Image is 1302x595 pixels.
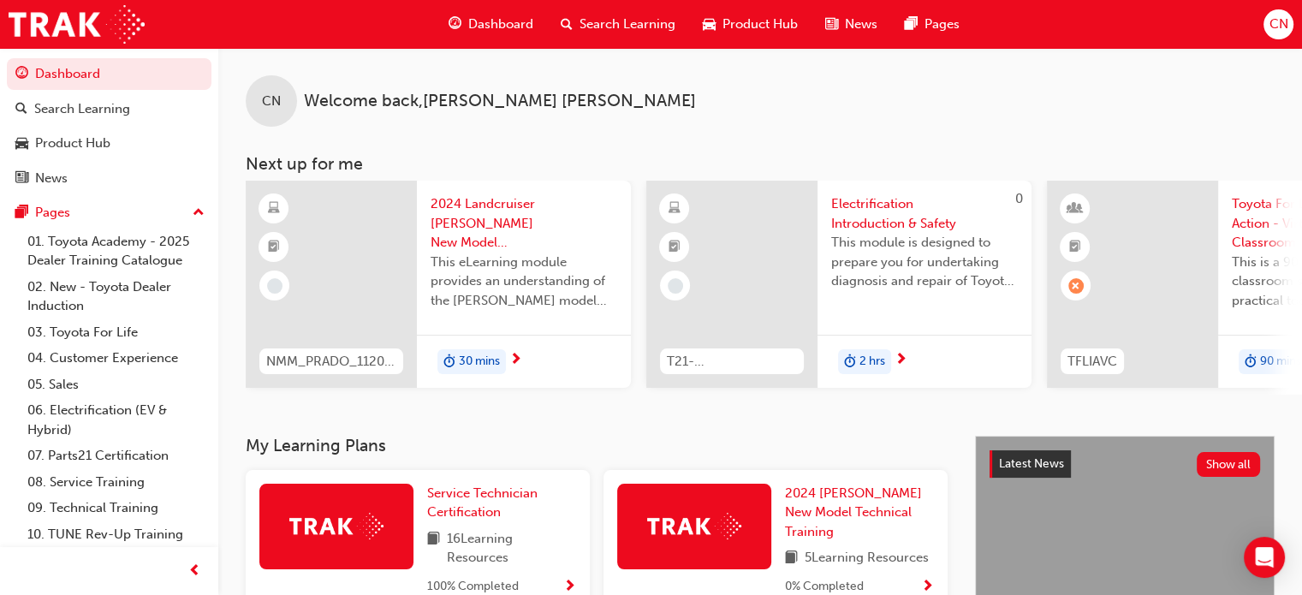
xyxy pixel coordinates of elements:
a: Latest NewsShow all [990,450,1260,478]
a: Product Hub [7,128,211,159]
span: Pages [924,15,960,34]
span: book-icon [427,529,440,568]
a: 01. Toyota Academy - 2025 Dealer Training Catalogue [21,229,211,274]
span: learningResourceType_ELEARNING-icon [268,198,280,220]
span: learningResourceType_ELEARNING-icon [669,198,681,220]
span: booktick-icon [669,236,681,259]
a: 02. New - Toyota Dealer Induction [21,274,211,319]
span: 0 [1015,191,1023,206]
span: search-icon [15,102,27,117]
span: duration-icon [443,351,455,373]
img: Trak [289,513,383,539]
span: 90 mins [1260,352,1301,372]
button: Pages [7,197,211,229]
a: 03. Toyota For Life [21,319,211,346]
a: 07. Parts21 Certification [21,443,211,469]
span: next-icon [509,353,522,368]
span: booktick-icon [268,236,280,259]
span: 2024 Landcruiser [PERSON_NAME] New Model Mechanisms - Model Outline 1 [431,194,617,253]
span: Latest News [999,456,1064,471]
span: next-icon [895,353,907,368]
button: DashboardSearch LearningProduct HubNews [7,55,211,197]
a: 0T21-FOD_HVIS_PREREQElectrification Introduction & SafetyThis module is designed to prepare you f... [646,181,1031,388]
span: Show Progress [921,580,934,595]
div: Search Learning [34,99,130,119]
span: search-icon [561,14,573,35]
span: learningRecordVerb_ABSENT-icon [1068,278,1084,294]
span: duration-icon [844,351,856,373]
span: Electrification Introduction & Safety [831,194,1018,233]
span: learningRecordVerb_NONE-icon [668,278,683,294]
a: Service Technician Certification [427,484,576,522]
span: up-icon [193,202,205,224]
div: Pages [35,203,70,223]
button: CN [1263,9,1293,39]
a: 06. Electrification (EV & Hybrid) [21,397,211,443]
a: NMM_PRADO_112024_MODULE_12024 Landcruiser [PERSON_NAME] New Model Mechanisms - Model Outline 1Thi... [246,181,631,388]
span: Dashboard [468,15,533,34]
span: CN [1269,15,1287,34]
span: duration-icon [1245,351,1257,373]
span: CN [262,92,281,111]
span: news-icon [825,14,838,35]
h3: My Learning Plans [246,436,948,455]
span: This eLearning module provides an understanding of the [PERSON_NAME] model line-up and its Katash... [431,253,617,311]
img: Trak [647,513,741,539]
a: news-iconNews [812,7,891,42]
span: guage-icon [449,14,461,35]
a: pages-iconPages [891,7,973,42]
span: 2024 [PERSON_NAME] New Model Technical Training [785,485,922,539]
a: 04. Customer Experience [21,345,211,372]
span: Service Technician Certification [427,485,538,521]
span: car-icon [703,14,716,35]
span: guage-icon [15,67,28,82]
span: learningRecordVerb_NONE-icon [267,278,282,294]
a: 05. Sales [21,372,211,398]
a: 09. Technical Training [21,495,211,521]
span: T21-FOD_HVIS_PREREQ [667,352,797,372]
span: booktick-icon [1069,236,1081,259]
span: This module is designed to prepare you for undertaking diagnosis and repair of Toyota & Lexus Ele... [831,233,1018,291]
a: guage-iconDashboard [435,7,547,42]
span: NMM_PRADO_112024_MODULE_1 [266,352,396,372]
a: News [7,163,211,194]
h3: Next up for me [218,154,1302,174]
span: pages-icon [905,14,918,35]
a: car-iconProduct Hub [689,7,812,42]
span: News [845,15,877,34]
span: car-icon [15,136,28,152]
a: Search Learning [7,93,211,125]
span: learningResourceType_INSTRUCTOR_LED-icon [1069,198,1081,220]
span: pages-icon [15,205,28,221]
a: Dashboard [7,58,211,90]
span: news-icon [15,171,28,187]
button: Show all [1197,452,1261,477]
img: Trak [9,5,145,44]
span: prev-icon [188,561,201,582]
span: Show Progress [563,580,576,595]
span: book-icon [785,548,798,569]
span: Welcome back , [PERSON_NAME] [PERSON_NAME] [304,92,696,111]
a: search-iconSearch Learning [547,7,689,42]
div: News [35,169,68,188]
span: Product Hub [722,15,798,34]
span: TFLIAVC [1067,352,1117,372]
a: 08. Service Training [21,469,211,496]
span: 30 mins [459,352,500,372]
a: 10. TUNE Rev-Up Training [21,521,211,548]
span: Search Learning [580,15,675,34]
a: 2024 [PERSON_NAME] New Model Technical Training [785,484,934,542]
span: 2 hrs [859,352,885,372]
div: Open Intercom Messenger [1244,537,1285,578]
span: 16 Learning Resources [447,529,576,568]
div: Product Hub [35,134,110,153]
span: 5 Learning Resources [805,548,929,569]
